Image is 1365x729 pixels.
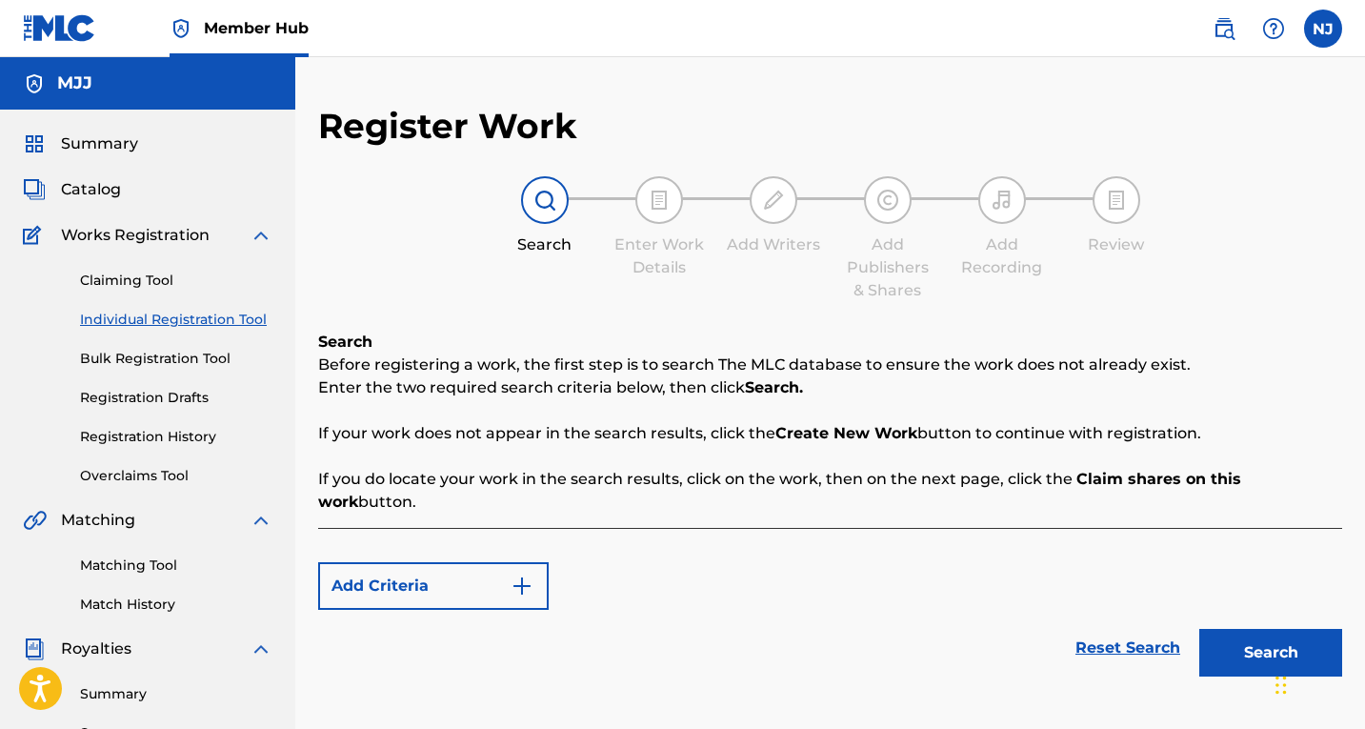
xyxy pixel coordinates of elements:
img: Matching [23,509,47,532]
img: Works Registration [23,224,48,247]
iframe: Resource Center [1312,460,1365,614]
img: MLC Logo [23,14,96,42]
img: step indicator icon for Search [533,189,556,212]
span: Catalog [61,178,121,201]
img: expand [250,638,272,660]
h5: MJJ [57,72,92,94]
p: Enter the two required search criteria below, then click [318,376,1342,399]
img: step indicator icon for Review [1105,189,1128,212]
img: Accounts [23,72,46,95]
img: Summary [23,132,46,155]
span: Royalties [61,638,131,660]
b: Search [318,333,372,351]
a: SummarySummary [23,132,138,155]
a: Registration History [80,427,272,447]
a: Public Search [1205,10,1243,48]
span: Matching [61,509,135,532]
div: Add Recording [954,233,1050,279]
span: Member Hub [204,17,309,39]
img: step indicator icon for Add Writers [762,189,785,212]
p: If you do locate your work in the search results, click on the work, then on the next page, click... [318,468,1342,514]
img: Top Rightsholder [170,17,192,40]
a: Reset Search [1066,627,1190,669]
a: Claiming Tool [80,271,272,291]
p: If your work does not appear in the search results, click the button to continue with registration. [318,422,1342,445]
a: CatalogCatalog [23,178,121,201]
img: expand [250,224,272,247]
strong: Create New Work [775,424,917,442]
div: Enter Work Details [612,233,707,279]
a: Match History [80,595,272,615]
div: Drag [1275,657,1287,714]
a: Matching Tool [80,556,272,576]
h2: Register Work [318,105,577,148]
a: Overclaims Tool [80,466,272,486]
div: Help [1255,10,1293,48]
button: Search [1199,629,1342,677]
button: Add Criteria [318,562,549,610]
img: search [1213,17,1235,40]
a: Bulk Registration Tool [80,349,272,369]
a: Individual Registration Tool [80,310,272,330]
iframe: Chat Widget [1270,638,1365,729]
div: Review [1069,233,1164,256]
img: Royalties [23,638,46,660]
img: step indicator icon for Add Recording [991,189,1014,212]
span: Summary [61,132,138,155]
a: Registration Drafts [80,388,272,408]
img: Catalog [23,178,46,201]
img: 9d2ae6d4665cec9f34b9.svg [511,575,533,597]
span: Works Registration [61,224,210,247]
img: step indicator icon for Enter Work Details [648,189,671,212]
form: Search Form [318,553,1342,686]
img: expand [250,509,272,532]
div: Add Writers [726,233,821,256]
strong: Search. [745,378,803,396]
div: User Menu [1304,10,1342,48]
img: help [1262,17,1285,40]
img: step indicator icon for Add Publishers & Shares [876,189,899,212]
a: Summary [80,684,272,704]
p: Before registering a work, the first step is to search The MLC database to ensure the work does n... [318,354,1342,376]
div: Add Publishers & Shares [840,233,935,302]
div: Search [497,233,592,256]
